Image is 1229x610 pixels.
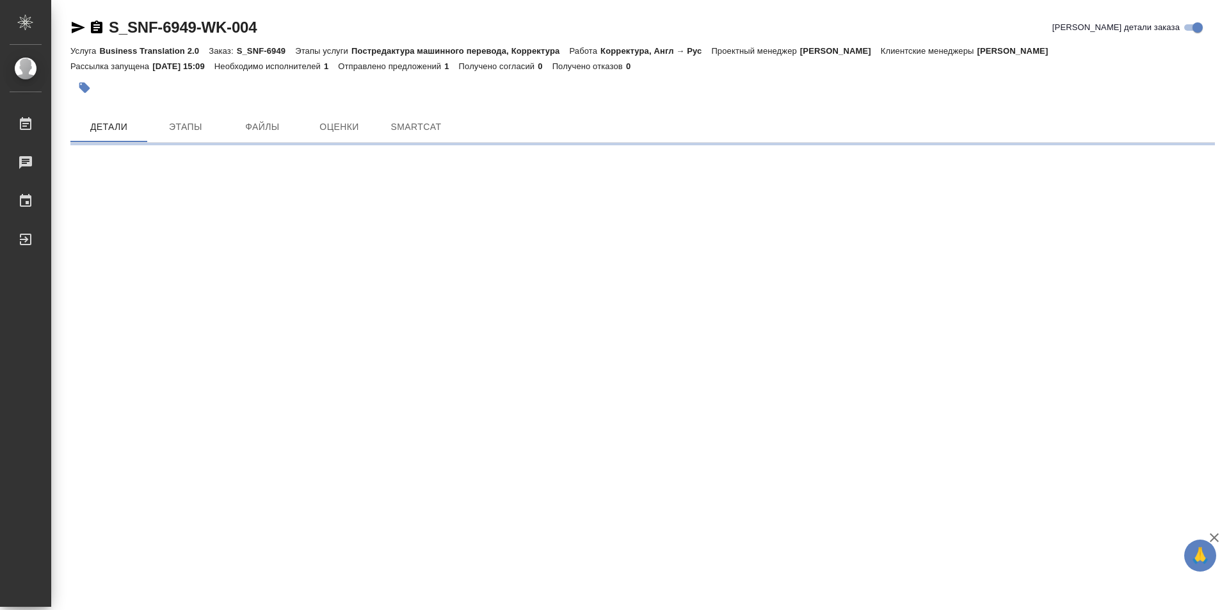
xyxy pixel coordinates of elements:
[232,119,293,135] span: Файлы
[600,46,711,56] p: Корректура, Англ → Рус
[155,119,216,135] span: Этапы
[214,61,324,71] p: Необходимо исполнителей
[1052,21,1180,34] span: [PERSON_NAME] детали заказа
[70,74,99,102] button: Добавить тэг
[70,46,99,56] p: Услуга
[237,46,296,56] p: S_SNF-6949
[552,61,626,71] p: Получено отказов
[99,46,209,56] p: Business Translation 2.0
[309,119,370,135] span: Оценки
[444,61,458,71] p: 1
[70,61,152,71] p: Рассылка запущена
[351,46,569,56] p: Постредактура машинного перевода, Корректура
[89,20,104,35] button: Скопировать ссылку
[209,46,236,56] p: Заказ:
[385,119,447,135] span: SmartCat
[800,46,881,56] p: [PERSON_NAME]
[338,61,444,71] p: Отправлено предложений
[626,61,640,71] p: 0
[977,46,1058,56] p: [PERSON_NAME]
[459,61,538,71] p: Получено согласий
[109,19,257,36] a: S_SNF-6949-WK-004
[1189,542,1211,569] span: 🙏
[324,61,338,71] p: 1
[78,119,140,135] span: Детали
[538,61,552,71] p: 0
[70,20,86,35] button: Скопировать ссылку для ЯМессенджера
[881,46,977,56] p: Клиентские менеджеры
[569,46,600,56] p: Работа
[295,46,351,56] p: Этапы услуги
[152,61,214,71] p: [DATE] 15:09
[1184,540,1216,572] button: 🙏
[711,46,799,56] p: Проектный менеджер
